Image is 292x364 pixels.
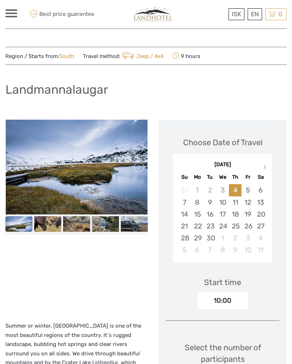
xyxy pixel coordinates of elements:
div: Choose Thursday, September 4th, 2025 [229,184,242,196]
div: Choose Saturday, October 11th, 2025 [254,244,267,256]
div: We [216,172,229,182]
img: 794-4d1e71b2-5dd0-4a39-8cc1-b0db556bc61e_logo_small.jpg [128,5,178,23]
div: EN [248,8,262,20]
img: cf449101741e4e91a74a3c8b8c1602d0_slider_thumbnail.jpeg [5,216,32,231]
div: Choose Friday, September 12th, 2025 [242,196,254,208]
div: Not available Sunday, August 31st, 2025 [178,184,191,196]
div: Choose Tuesday, September 9th, 2025 [204,196,216,208]
div: Mo [191,172,204,182]
div: 10:00 [198,292,248,309]
div: Choose Tuesday, September 16th, 2025 [204,208,216,220]
div: Choose Friday, September 5th, 2025 [242,184,254,196]
div: Choose Sunday, September 14th, 2025 [178,208,191,220]
div: Su [178,172,191,182]
div: Choose Saturday, October 4th, 2025 [254,232,267,244]
div: [DATE] [173,161,272,169]
div: Choose Sunday, September 21st, 2025 [178,220,191,232]
span: Travel method: [83,51,164,61]
div: Choose Sunday, September 7th, 2025 [178,196,191,208]
div: Not available Wednesday, September 3rd, 2025 [216,184,229,196]
span: Best price guarantee [28,8,94,20]
div: Tu [204,172,216,182]
button: Next Month [260,163,271,174]
div: month 2025-09 [175,184,270,256]
div: Choose Thursday, September 18th, 2025 [229,208,242,220]
div: Sa [254,172,267,182]
div: Choose Wednesday, September 10th, 2025 [216,196,229,208]
div: Choose Thursday, October 9th, 2025 [229,244,242,256]
a: South [59,53,74,59]
div: Choose Monday, September 8th, 2025 [191,196,204,208]
div: Choose Tuesday, September 23rd, 2025 [204,220,216,232]
div: Choose Sunday, September 28th, 2025 [178,232,191,244]
div: Choose Monday, September 29th, 2025 [191,232,204,244]
div: Choose Thursday, October 2nd, 2025 [229,232,242,244]
div: Choose Monday, September 22nd, 2025 [191,220,204,232]
img: 4ffd18a2446d45e1b4a7426331772b9f_slider_thumbnail.jpeg [63,216,90,231]
div: Choose Saturday, September 13th, 2025 [254,196,267,208]
div: Choose Thursday, September 11th, 2025 [229,196,242,208]
div: Start time [204,277,241,288]
div: Choose Friday, September 19th, 2025 [242,208,254,220]
div: Choose Monday, September 15th, 2025 [191,208,204,220]
div: Choose Date of Travel [183,137,262,148]
div: Choose Tuesday, October 7th, 2025 [204,244,216,256]
img: cf449101741e4e91a74a3c8b8c1602d0_main_slider.jpeg [6,120,148,214]
div: Choose Saturday, September 20th, 2025 [254,208,267,220]
div: Choose Wednesday, September 17th, 2025 [216,208,229,220]
div: Choose Wednesday, October 1st, 2025 [216,232,229,244]
img: 0d246892af4748fca7c4edac75762817_slider_thumbnail.jpeg [92,216,119,231]
div: Choose Saturday, September 27th, 2025 [254,220,267,232]
img: 58b20066947b47b4ab6f89df4bebabb6_slider_thumbnail.jpeg [34,216,61,231]
span: ISK [232,10,241,18]
div: Choose Sunday, October 5th, 2025 [178,244,191,256]
span: Region / Starts from: [5,53,74,60]
div: Choose Tuesday, September 30th, 2025 [204,232,216,244]
div: Choose Saturday, September 6th, 2025 [254,184,267,196]
div: Choose Wednesday, September 24th, 2025 [216,220,229,232]
div: Fr [242,172,254,182]
div: Choose Thursday, September 25th, 2025 [229,220,242,232]
div: Th [229,172,242,182]
h1: Landmannalaugar [5,82,108,97]
div: Choose Friday, October 10th, 2025 [242,244,254,256]
span: 0 [277,10,283,18]
span: 9 hours [172,51,200,61]
img: 6debe5bb897240fda620bfd7d252ea6b_slider_thumbnail.jpeg [121,216,148,231]
div: Choose Friday, October 3rd, 2025 [242,232,254,244]
div: Not available Monday, September 1st, 2025 [191,184,204,196]
a: Jeep / 4x4 [120,53,164,59]
div: Choose Monday, October 6th, 2025 [191,244,204,256]
div: Choose Wednesday, October 8th, 2025 [216,244,229,256]
div: Not available Tuesday, September 2nd, 2025 [204,184,216,196]
div: Choose Friday, September 26th, 2025 [242,220,254,232]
